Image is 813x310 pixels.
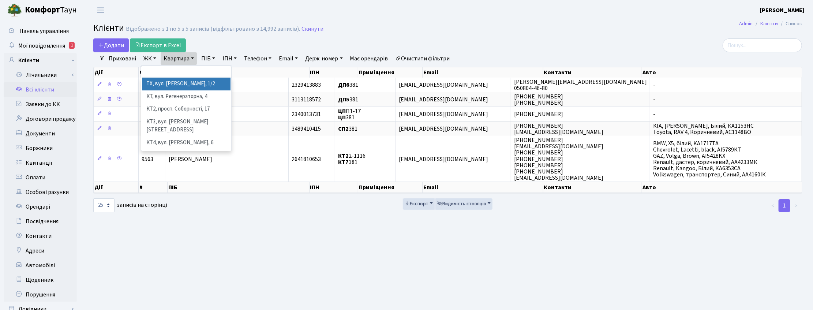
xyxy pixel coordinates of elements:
a: Скинути [301,26,323,33]
a: Щоденник [4,273,77,287]
th: Email [423,67,543,78]
span: 2641810653 [292,155,321,163]
a: Документи [4,126,77,141]
span: [PERSON_NAME] [169,155,213,163]
li: КТ, вул. Регенераторна, 4 [142,90,231,103]
li: КТ2, просп. Соборності, 17 [142,103,231,116]
th: Email [423,182,543,193]
b: ЦП [338,107,346,115]
a: Очистити фільтри [393,52,453,65]
span: 2329413883 [292,81,321,89]
span: [EMAIL_ADDRESS][DOMAIN_NAME] [399,155,488,163]
b: ЦП [338,113,346,122]
a: Admin [739,20,753,27]
div: 1 [69,42,75,49]
span: Таун [25,4,77,16]
li: КТ5, вул. [PERSON_NAME][STREET_ADDRESS] [142,149,231,170]
button: Експорт [403,198,435,210]
span: 9563 [142,155,153,163]
a: Панель управління [4,24,77,38]
a: Контакти [4,229,77,243]
li: КТ4, вул. [PERSON_NAME], 6 [142,137,231,149]
span: [EMAIL_ADDRESS][DOMAIN_NAME] [399,96,488,104]
b: ДП6 [338,81,349,89]
span: 3489410415 [292,125,321,133]
span: 381 [338,81,358,89]
div: Відображено з 1 по 5 з 5 записів (відфільтровано з 14,992 записів). [126,26,300,33]
a: Автомобілі [4,258,77,273]
button: Видимість стовпців [435,198,492,210]
th: # [139,182,168,193]
b: [PERSON_NAME] [760,6,804,14]
span: Клієнти [93,22,124,34]
a: Квартира [161,52,197,65]
span: [EMAIL_ADDRESS][DOMAIN_NAME] [399,125,488,133]
a: Всі клієнти [4,82,77,97]
img: logo.png [7,3,22,18]
a: Телефон [241,52,274,65]
a: Клієнти [4,53,77,68]
span: Додати [98,41,124,49]
span: [EMAIL_ADDRESS][DOMAIN_NAME] [399,110,488,118]
span: KIA, [PERSON_NAME], Білий, КА1153НС Toyota, RAV 4, Коричневий, АС1148ВО [653,122,754,136]
th: Дії [94,67,139,78]
b: Комфорт [25,4,60,16]
a: [PERSON_NAME] [760,6,804,15]
li: ТХ, вул. [PERSON_NAME], 1/2 [142,78,231,90]
nav: breadcrumb [728,16,813,31]
span: [EMAIL_ADDRESS][DOMAIN_NAME] [399,81,488,89]
span: Мої повідомлення [18,42,65,50]
span: 2340013731 [292,110,321,118]
span: BMW, X5, білий, КА1717ТА Chevrolet, Lacetti, black, AI5789KT GAZ, Volga, Brown, AI5428KX Renault,... [653,139,766,179]
span: [PHONE_NUMBER] [EMAIL_ADDRESS][DOMAIN_NAME] [514,122,603,136]
a: Орендарі [4,199,77,214]
label: записів на сторінці [93,198,167,212]
b: ДП5 [338,96,349,104]
a: Посвідчення [4,214,77,229]
a: Експорт в Excel [130,38,186,52]
a: Держ. номер [302,52,345,65]
span: 381 [338,125,357,133]
th: Приміщення [358,182,422,193]
a: Адреси [4,243,77,258]
span: Панель управління [19,27,69,35]
a: ІПН [220,52,240,65]
span: П1-17 381 [338,107,361,122]
button: Переключити навігацію [91,4,110,16]
a: Мої повідомлення1 [4,38,77,53]
a: ЖК [141,52,159,65]
a: Додати [93,38,129,52]
a: Порушення [4,287,77,302]
th: # [139,67,168,78]
th: ІПН [310,67,359,78]
th: Авто [642,67,802,78]
a: Оплати [4,170,77,185]
span: [PHONE_NUMBER] [EMAIL_ADDRESS][DOMAIN_NAME] [PHONE_NUMBER] [PHONE_NUMBER] [PHONE_NUMBER] [PHONE_N... [514,136,603,182]
li: Список [778,20,802,28]
span: [PERSON_NAME][EMAIL_ADDRESS][DOMAIN_NAME] 050804-46-80 [514,78,647,92]
span: - [653,110,655,118]
th: Дії [94,182,139,193]
th: Контакти [543,67,642,78]
th: Контакти [543,182,642,193]
a: Email [276,52,301,65]
span: 381 [338,96,358,104]
a: Особові рахунки [4,185,77,199]
a: 1 [779,199,790,212]
a: ПІБ [198,52,218,65]
th: ПІБ [168,67,310,78]
span: - [653,81,655,89]
span: - [653,96,655,104]
th: ПІБ [168,182,310,193]
span: 2-1116 381 [338,152,366,166]
li: КТ3, вул. [PERSON_NAME][STREET_ADDRESS] [142,116,231,137]
b: КТ7 [338,158,349,166]
th: Авто [642,182,802,193]
a: Договори продажу [4,112,77,126]
b: КТ2 [338,152,349,160]
a: Має орендарів [347,52,391,65]
span: [PHONE_NUMBER] [PHONE_NUMBER] [514,93,563,107]
a: Лічильники [8,68,77,82]
span: Видимість стовпців [437,200,486,208]
span: [PHONE_NUMBER] [514,110,563,118]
